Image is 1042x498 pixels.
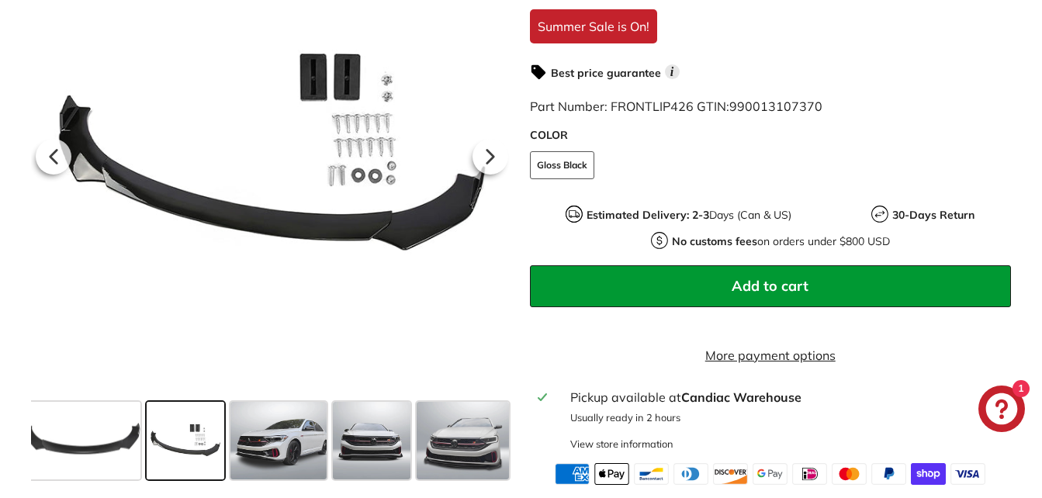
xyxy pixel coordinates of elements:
span: Part Number: FRONTLIP426 GTIN: [530,99,822,114]
img: apple_pay [594,463,629,485]
div: View store information [570,437,673,451]
span: Add to cart [732,277,808,295]
img: ideal [792,463,827,485]
button: Add to cart [530,265,1012,307]
a: More payment options [530,346,1012,365]
div: Pickup available at [570,388,1003,406]
p: Usually ready in 2 hours [570,410,1003,425]
strong: Best price guarantee [551,66,661,80]
img: shopify_pay [911,463,946,485]
img: paypal [871,463,906,485]
span: 990013107370 [729,99,822,114]
img: bancontact [634,463,669,485]
inbox-online-store-chat: Shopify online store chat [974,386,1030,436]
img: visa [950,463,985,485]
img: master [832,463,867,485]
span: i [665,64,680,79]
strong: Estimated Delivery: 2-3 [587,208,709,222]
label: COLOR [530,127,1012,144]
img: discover [713,463,748,485]
img: diners_club [673,463,708,485]
img: american_express [555,463,590,485]
p: Days (Can & US) [587,207,791,223]
img: google_pay [753,463,788,485]
div: Summer Sale is On! [530,9,657,43]
strong: No customs fees [672,234,757,248]
p: on orders under $800 USD [672,233,890,250]
strong: Candiac Warehouse [681,389,801,405]
strong: 30-Days Return [892,208,974,222]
